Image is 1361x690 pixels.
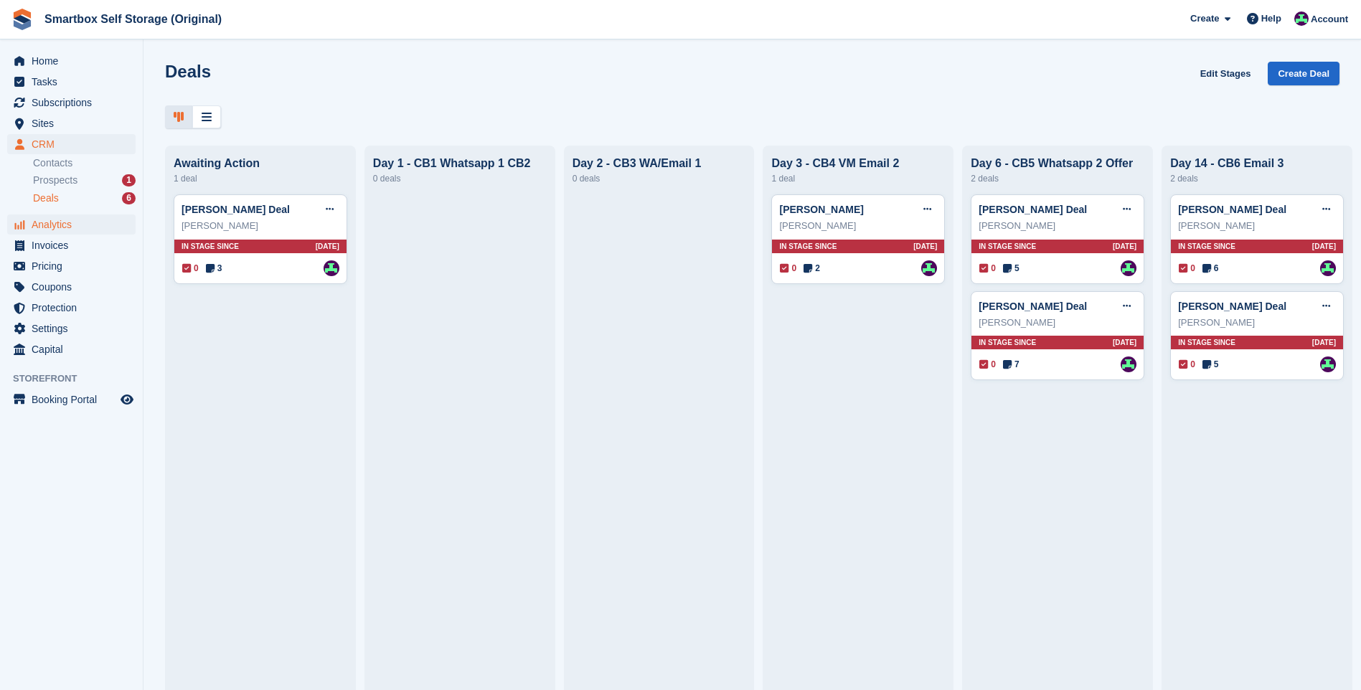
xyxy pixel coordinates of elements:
[779,219,937,233] div: [PERSON_NAME]
[33,156,136,170] a: Contacts
[1121,260,1136,276] img: Alex Selenitsas
[1190,11,1219,26] span: Create
[979,316,1136,330] div: [PERSON_NAME]
[32,298,118,318] span: Protection
[324,260,339,276] img: Alex Selenitsas
[32,277,118,297] span: Coupons
[33,173,136,188] a: Prospects 1
[32,256,118,276] span: Pricing
[7,72,136,92] a: menu
[7,318,136,339] a: menu
[33,192,59,205] span: Deals
[1179,262,1195,275] span: 0
[182,204,290,215] a: [PERSON_NAME] Deal
[122,192,136,204] div: 6
[7,214,136,235] a: menu
[32,318,118,339] span: Settings
[771,157,945,170] div: Day 3 - CB4 VM Email 2
[1320,260,1336,276] img: Alex Selenitsas
[7,113,136,133] a: menu
[32,72,118,92] span: Tasks
[1202,358,1219,371] span: 5
[1312,241,1336,252] span: [DATE]
[979,337,1036,348] span: In stage since
[32,134,118,154] span: CRM
[913,241,937,252] span: [DATE]
[7,389,136,410] a: menu
[1170,170,1344,187] div: 2 deals
[32,339,118,359] span: Capital
[1170,157,1344,170] div: Day 14 - CB6 Email 3
[122,174,136,186] div: 1
[979,262,996,275] span: 0
[32,51,118,71] span: Home
[1320,356,1336,372] img: Alex Selenitsas
[182,241,239,252] span: In stage since
[7,298,136,318] a: menu
[1121,356,1136,372] img: Alex Selenitsas
[1178,241,1235,252] span: In stage since
[1179,358,1195,371] span: 0
[182,219,339,233] div: [PERSON_NAME]
[7,134,136,154] a: menu
[1261,11,1281,26] span: Help
[174,157,347,170] div: Awaiting Action
[1195,62,1257,85] a: Edit Stages
[7,93,136,113] a: menu
[1178,204,1286,215] a: [PERSON_NAME] Deal
[1178,337,1235,348] span: In stage since
[316,241,339,252] span: [DATE]
[206,262,222,275] span: 3
[1003,262,1019,275] span: 5
[780,262,796,275] span: 0
[165,62,211,81] h1: Deals
[182,262,199,275] span: 0
[979,241,1036,252] span: In stage since
[7,235,136,255] a: menu
[32,235,118,255] span: Invoices
[573,170,746,187] div: 0 deals
[39,7,227,31] a: Smartbox Self Storage (Original)
[32,113,118,133] span: Sites
[118,391,136,408] a: Preview store
[7,339,136,359] a: menu
[771,170,945,187] div: 1 deal
[32,93,118,113] span: Subscriptions
[1294,11,1309,26] img: Alex Selenitsas
[979,204,1087,215] a: [PERSON_NAME] Deal
[979,358,996,371] span: 0
[921,260,937,276] img: Alex Selenitsas
[971,157,1144,170] div: Day 6 - CB5 Whatsapp 2 Offer
[7,51,136,71] a: menu
[971,170,1144,187] div: 2 deals
[1113,241,1136,252] span: [DATE]
[32,214,118,235] span: Analytics
[33,191,136,206] a: Deals 6
[1311,12,1348,27] span: Account
[1178,316,1336,330] div: [PERSON_NAME]
[1312,337,1336,348] span: [DATE]
[979,301,1087,312] a: [PERSON_NAME] Deal
[33,174,77,187] span: Prospects
[1178,301,1286,312] a: [PERSON_NAME] Deal
[174,170,347,187] div: 1 deal
[573,157,746,170] div: Day 2 - CB3 WA/Email 1
[7,256,136,276] a: menu
[1178,219,1336,233] div: [PERSON_NAME]
[804,262,820,275] span: 2
[979,219,1136,233] div: [PERSON_NAME]
[373,170,547,187] div: 0 deals
[373,157,547,170] div: Day 1 - CB1 Whatsapp 1 CB2
[7,277,136,297] a: menu
[779,241,837,252] span: In stage since
[1268,62,1339,85] a: Create Deal
[1113,337,1136,348] span: [DATE]
[1202,262,1219,275] span: 6
[32,389,118,410] span: Booking Portal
